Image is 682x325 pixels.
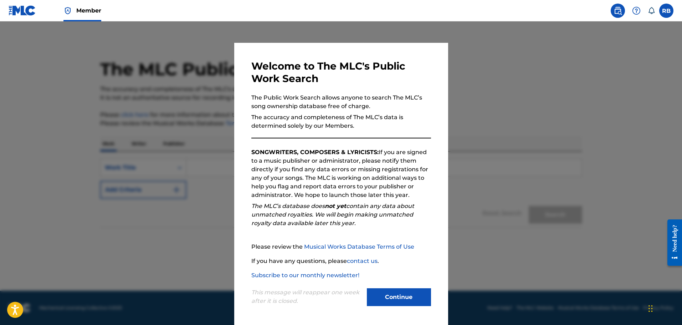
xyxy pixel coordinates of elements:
[251,93,431,111] p: The Public Work Search allows anyone to search The MLC’s song ownership database free of charge.
[251,272,359,279] a: Subscribe to our monthly newsletter!
[662,214,682,271] iframe: Resource Center
[251,113,431,130] p: The accuracy and completeness of The MLC’s data is determined solely by our Members.
[347,258,378,264] a: contact us
[614,6,622,15] img: search
[629,4,643,18] div: Help
[611,4,625,18] a: Public Search
[632,6,641,15] img: help
[251,148,431,199] p: If you are signed to a music publisher or administrator, please notify them directly if you find ...
[648,298,653,319] div: Drag
[659,4,673,18] div: User Menu
[251,203,414,227] em: The MLC’s database does contain any data about unmatched royalties. We will begin making unmatche...
[251,243,431,251] p: Please review the
[648,7,655,14] div: Notifications
[9,5,36,16] img: MLC Logo
[325,203,346,209] strong: not yet
[251,60,431,85] h3: Welcome to The MLC's Public Work Search
[367,288,431,306] button: Continue
[251,149,379,156] strong: SONGWRITERS, COMPOSERS & LYRICISTS:
[76,6,101,15] span: Member
[251,257,431,265] p: If you have any questions, please .
[646,291,682,325] iframe: Chat Widget
[251,288,363,305] p: This message will reappear one week after it is closed.
[304,243,414,250] a: Musical Works Database Terms of Use
[63,6,72,15] img: Top Rightsholder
